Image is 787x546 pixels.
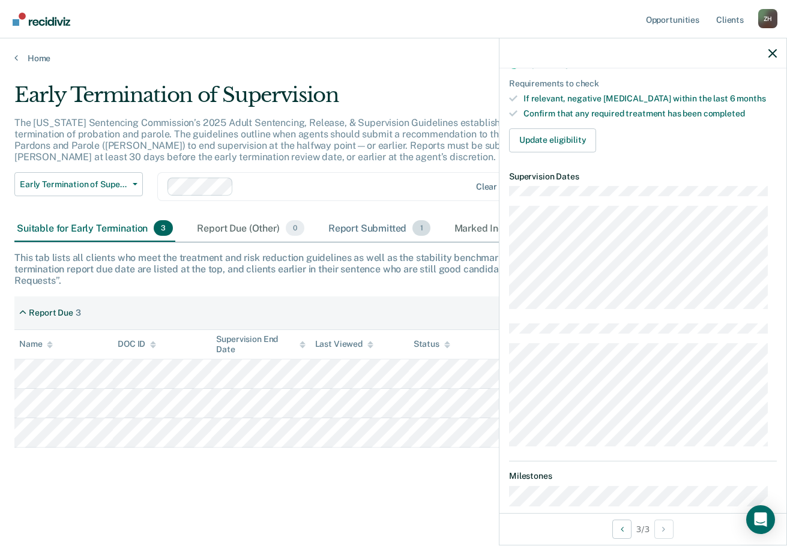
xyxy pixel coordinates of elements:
button: Next Opportunity [654,520,674,539]
div: Last Viewed [315,339,373,349]
span: 1 [412,220,430,236]
div: If relevant, negative [MEDICAL_DATA] within the last 6 [523,94,777,104]
dt: Milestones [509,471,777,481]
div: Suitable for Early Termination [14,215,175,242]
div: Clear agents [476,182,527,192]
button: Previous Opportunity [612,520,632,539]
div: Report Due (Other) [194,215,306,242]
span: months [737,94,765,103]
button: Profile dropdown button [758,9,777,28]
dt: Supervision Dates [509,172,777,182]
div: Confirm that any required treatment has been [523,109,777,119]
div: 3 [76,308,81,318]
span: Early Termination of Supervision [20,179,128,190]
div: DOC ID [118,339,156,349]
div: Status [414,339,450,349]
div: Supervision End Date [216,334,305,355]
a: Home [14,53,773,64]
span: 3 [154,220,173,236]
div: Requirements to check [509,79,777,89]
div: Name [19,339,53,349]
div: Report Submitted [326,215,433,242]
div: Report Due [29,308,73,318]
button: Update eligibility [509,128,596,152]
div: Early Termination of Supervision [14,83,605,117]
div: This tab lists all clients who meet the treatment and risk reduction guidelines as well as the st... [14,252,773,287]
div: 3 / 3 [499,513,786,545]
div: Marked Ineligible [452,215,559,242]
span: 0 [286,220,304,236]
img: Recidiviz [13,13,70,26]
p: The [US_STATE] Sentencing Commission’s 2025 Adult Sentencing, Release, & Supervision Guidelines e... [14,117,594,163]
div: Z H [758,9,777,28]
span: completed [704,109,745,118]
div: Open Intercom Messenger [746,505,775,534]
